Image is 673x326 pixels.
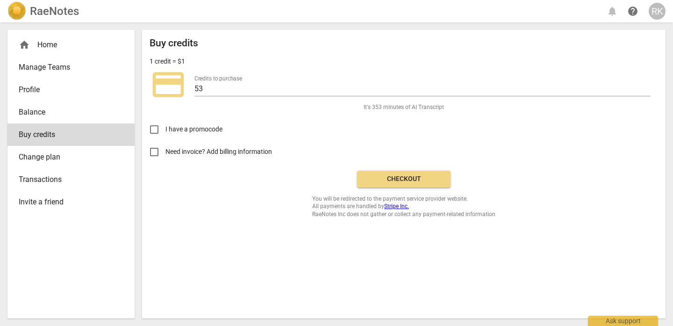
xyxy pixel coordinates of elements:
span: Buy credits [19,129,116,140]
span: help [627,6,638,17]
img: Logo [7,2,26,21]
span: Change plan [19,152,116,163]
span: Profile [19,84,116,95]
a: Help [624,3,641,20]
span: Checkout [365,174,443,184]
button: Checkout [357,171,451,188]
div: Home [7,34,135,56]
span: I have a promocode [165,124,222,134]
span: Invite a friend [19,196,116,208]
h2: RaeNotes [30,5,79,18]
span: Need invoice? Add billing information [165,147,273,157]
a: Profile [7,79,135,101]
button: RK [649,3,666,20]
span: Manage Teams [19,62,116,73]
span: credit_card [150,66,187,103]
a: Change plan [7,146,135,168]
a: Invite a friend [7,191,135,213]
a: LogoRaeNotes [7,2,79,21]
div: Ask support [588,316,658,326]
span: Transactions [19,174,116,185]
a: Transactions [7,168,135,191]
a: Manage Teams [7,56,135,79]
span: Balance [19,107,116,118]
span: home [19,39,30,51]
label: Credits to purchase [194,76,242,81]
a: Buy credits [7,123,135,146]
p: 1 credit = $1 [150,57,185,66]
h2: Buy credits [150,37,198,49]
span: It's 353 minutes of AI Transcript [364,103,444,111]
div: Home [19,39,116,51]
span: You will be redirected to the payment service provider website. All payments are handled by RaeNo... [312,195,495,218]
a: Balance [7,101,135,123]
a: Stripe Inc. [384,203,409,210]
